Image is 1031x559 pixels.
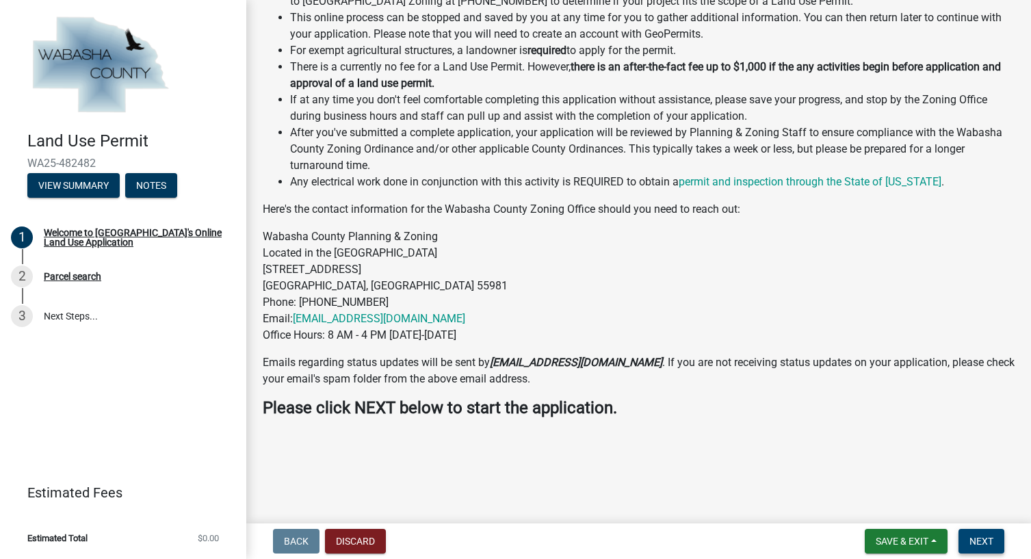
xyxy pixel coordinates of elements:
img: Wabasha County, Minnesota [27,14,172,117]
button: Next [958,529,1004,554]
button: Back [273,529,319,554]
span: Back [284,536,309,547]
div: 1 [11,226,33,248]
a: permit and inspection through the State of [US_STATE] [679,175,941,188]
div: Parcel search [44,272,101,281]
li: Any electrical work done in conjunction with this activity is REQUIRED to obtain a . [290,174,1015,190]
button: View Summary [27,173,120,198]
strong: required [527,44,566,57]
p: Emails regarding status updates will be sent by . If you are not receiving status updates on your... [263,354,1015,387]
li: There is a currently no fee for a Land Use Permit. However, [290,59,1015,92]
button: Notes [125,173,177,198]
div: 2 [11,265,33,287]
button: Discard [325,529,386,554]
strong: [EMAIL_ADDRESS][DOMAIN_NAME] [490,356,662,369]
strong: there is an after-the-fact fee up to $1,000 if the any activities begin before application and ap... [290,60,1001,90]
p: Here's the contact information for the Wabasha County Zoning Office should you need to reach out: [263,201,1015,218]
a: Estimated Fees [11,479,224,506]
div: Welcome to [GEOGRAPHIC_DATA]'s Online Land Use Application [44,228,224,247]
button: Save & Exit [865,529,948,554]
strong: Please click NEXT below to start the application. [263,398,617,417]
li: After you've submitted a complete application, your application will be reviewed by Planning & Zo... [290,125,1015,174]
span: Next [969,536,993,547]
h4: Land Use Permit [27,131,235,151]
a: [EMAIL_ADDRESS][DOMAIN_NAME] [293,312,465,325]
span: Estimated Total [27,534,88,543]
p: Wabasha County Planning & Zoning Located in the [GEOGRAPHIC_DATA] [STREET_ADDRESS] [GEOGRAPHIC_DA... [263,229,1015,343]
li: If at any time you don't feel comfortable completing this application without assistance, please ... [290,92,1015,125]
div: 3 [11,305,33,327]
li: For exempt agricultural structures, a landowner is to apply for the permit. [290,42,1015,59]
span: Save & Exit [876,536,928,547]
span: WA25-482482 [27,157,219,170]
li: This online process can be stopped and saved by you at any time for you to gather additional info... [290,10,1015,42]
wm-modal-confirm: Summary [27,181,120,192]
span: $0.00 [198,534,219,543]
wm-modal-confirm: Notes [125,181,177,192]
